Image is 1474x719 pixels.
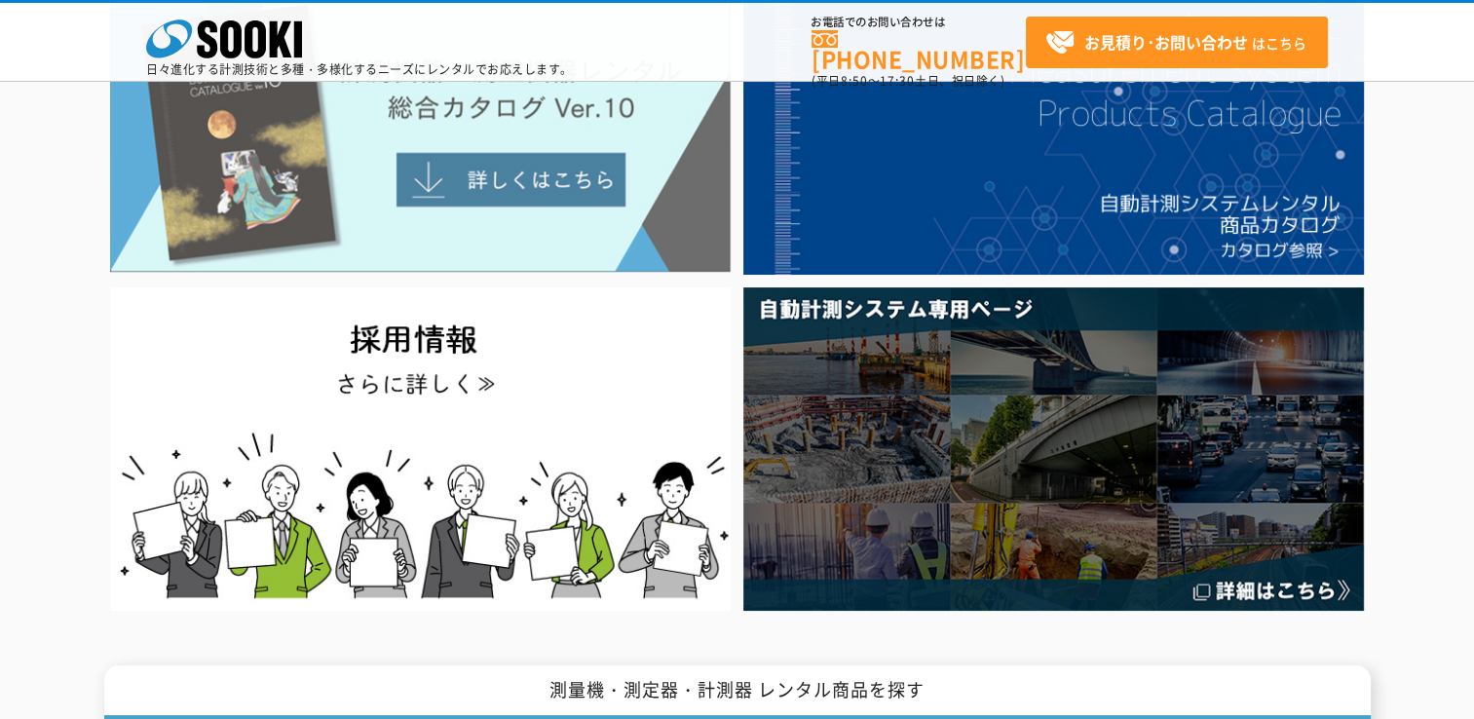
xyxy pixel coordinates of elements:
[743,287,1364,610] img: 自動計測システム専用ページ
[104,665,1371,719] h1: 測量機・測定器・計測器 レンタル商品を探す
[1026,17,1328,68] a: お見積り･お問い合わせはこちら
[880,72,915,90] span: 17:30
[146,63,573,75] p: 日々進化する計測技術と多種・多様化するニーズにレンタルでお応えします。
[1084,30,1248,54] strong: お見積り･お問い合わせ
[1045,28,1306,57] span: はこちら
[110,287,731,610] img: SOOKI recruit
[812,30,1026,70] a: [PHONE_NUMBER]
[841,72,868,90] span: 8:50
[812,72,1004,90] span: (平日 ～ 土日、祝日除く)
[812,17,1026,28] span: お電話でのお問い合わせは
